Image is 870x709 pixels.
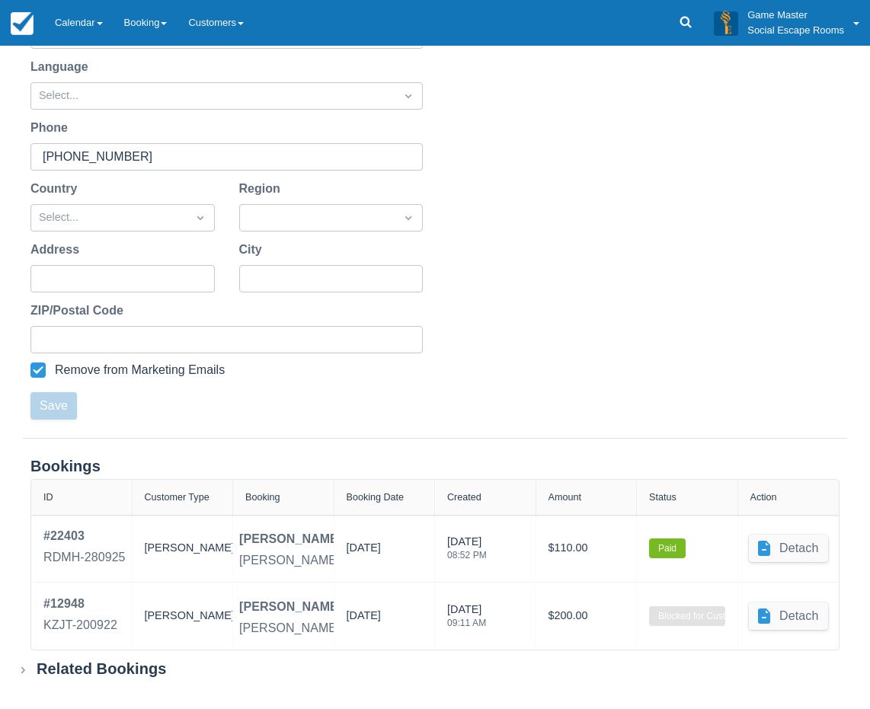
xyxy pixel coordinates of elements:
[749,535,828,562] button: Detach
[747,23,844,38] p: Social Escape Rooms
[347,608,381,631] div: [DATE]
[549,595,625,637] div: $200.00
[714,11,738,35] img: A3
[447,492,481,503] div: Created
[749,602,828,630] button: Detach
[649,538,686,558] label: Paid
[447,534,487,569] div: [DATE]
[447,618,486,628] div: 09:11 AM
[239,598,342,616] div: [PERSON_NAME]
[347,540,381,563] div: [DATE]
[747,8,844,23] p: Game Master
[43,616,117,634] div: KZJT-200922
[239,241,268,259] label: City
[245,492,280,503] div: Booking
[30,241,85,259] label: Address
[447,602,486,637] div: [DATE]
[145,492,210,503] div: Customer Type
[401,210,416,225] span: Dropdown icon
[30,180,83,198] label: Country
[447,551,487,560] div: 08:52 PM
[30,119,74,137] label: Phone
[55,362,225,378] div: Remove from Marketing Emails
[193,210,208,225] span: Dropdown icon
[649,492,676,503] div: Status
[11,12,34,35] img: checkfront-main-nav-mini-logo.png
[549,492,581,503] div: Amount
[145,595,221,637] div: [PERSON_NAME]
[43,548,126,567] div: RDMH-280925
[239,180,286,198] label: Region
[549,527,625,570] div: $110.00
[43,492,53,503] div: ID
[43,527,126,570] a: #22403RDMH-280925
[30,302,130,320] label: ZIP/Postal Code
[43,527,126,545] div: # 22403
[30,58,94,76] label: Language
[750,492,777,503] div: Action
[401,88,416,104] span: Dropdown icon
[239,551,424,570] div: [PERSON_NAME] Room Booking
[239,619,530,637] div: [PERSON_NAME] Room Booking, Rescheduling Fee
[30,457,840,476] div: Bookings
[43,595,117,637] a: #12948KZJT-200922
[39,88,387,104] div: Select...
[239,530,342,548] div: [PERSON_NAME]
[649,606,725,626] label: Blocked for Custom
[145,527,221,570] div: [PERSON_NAME]
[43,595,117,613] div: # 12948
[37,659,167,679] div: Related Bookings
[347,492,405,503] div: Booking Date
